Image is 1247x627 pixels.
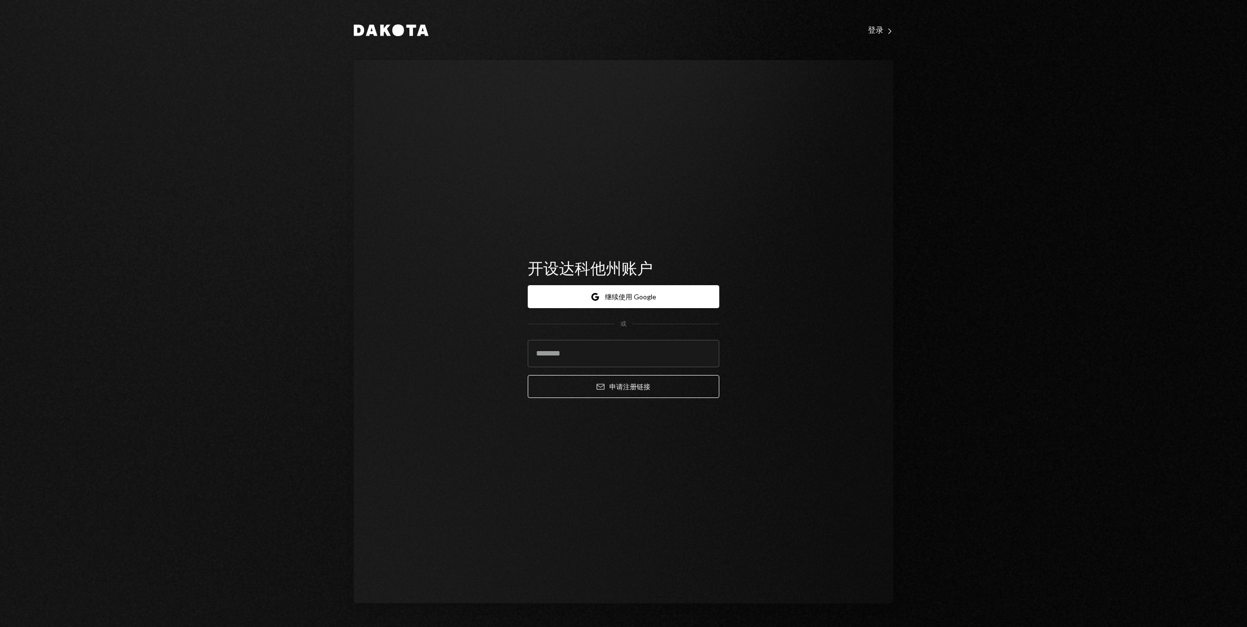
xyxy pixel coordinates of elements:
[528,258,719,277] h1: 开设达科他州账户
[868,25,883,36] font: 登录
[528,285,719,308] button: 继续使用 Google
[605,292,656,302] font: 继续使用 Google
[609,381,650,392] font: 申请注册链接
[528,375,719,398] button: 申请注册链接
[621,320,626,328] div: 或
[868,24,893,36] a: 登录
